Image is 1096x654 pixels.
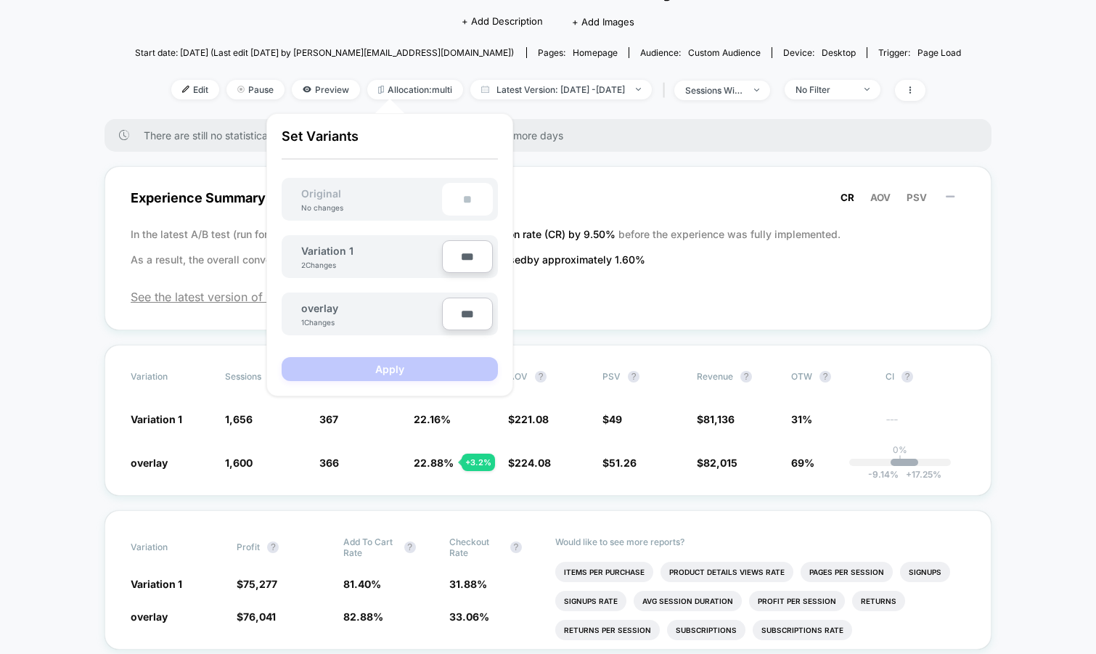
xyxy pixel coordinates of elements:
[901,371,913,383] button: ?
[907,192,927,203] span: PSV
[462,454,495,471] div: + 3.2 %
[893,444,907,455] p: 0%
[282,128,498,160] p: Set Variants
[515,457,551,469] span: 224.08
[301,261,345,269] div: 2 Changes
[661,562,793,582] li: Product Details Views Rate
[131,610,168,623] span: overlay
[131,536,210,558] span: Variation
[609,457,637,469] span: 51.26
[225,457,253,469] span: 1,600
[470,80,652,99] span: Latest Version: [DATE] - [DATE]
[555,536,965,547] p: Would like to see more reports?
[822,47,856,58] span: desktop
[287,187,356,200] span: Original
[301,318,345,327] div: 1 Changes
[237,541,260,552] span: Profit
[900,562,950,582] li: Signups
[508,457,551,469] span: $
[685,85,743,96] div: sessions with impression
[301,302,338,314] span: overlay
[866,191,895,204] button: AOV
[237,86,245,93] img: end
[572,16,634,28] span: + Add Images
[864,88,870,91] img: end
[343,536,397,558] span: Add To Cart Rate
[573,47,618,58] span: homepage
[697,457,737,469] span: $
[753,620,852,640] li: Subscriptions Rate
[449,536,503,558] span: Checkout Rate
[301,245,353,257] span: Variation 1
[237,610,276,623] span: $
[791,457,814,469] span: 69%
[414,413,451,425] span: 22.16 %
[740,371,752,383] button: ?
[640,47,761,58] div: Audience:
[899,469,941,480] span: 17.25 %
[182,86,189,93] img: edit
[462,15,543,29] span: + Add Description
[414,457,454,469] span: 22.88 %
[634,591,742,611] li: Avg Session Duration
[555,591,626,611] li: Signups Rate
[819,371,831,383] button: ?
[688,47,761,58] span: Custom Audience
[131,578,182,590] span: Variation 1
[697,371,733,382] span: Revenue
[602,457,637,469] span: $
[868,469,899,480] span: -9.14 %
[796,84,854,95] div: No Filter
[225,413,253,425] span: 1,656
[754,89,759,91] img: end
[667,620,745,640] li: Subscriptions
[878,47,961,58] div: Trigger:
[267,541,279,553] button: ?
[870,192,891,203] span: AOV
[282,357,498,381] button: Apply
[791,371,871,383] span: OTW
[609,413,622,425] span: 49
[703,457,737,469] span: 82,015
[319,457,339,469] span: 366
[697,413,735,425] span: $
[508,413,549,425] span: $
[538,47,618,58] div: Pages:
[886,371,965,383] span: CI
[237,578,277,590] span: $
[659,80,674,101] span: |
[243,578,277,590] span: 75,277
[772,47,867,58] span: Device:
[171,80,219,99] span: Edit
[131,290,965,304] span: See the latest version of the report
[481,86,489,93] img: calendar
[917,47,961,58] span: Page Load
[367,80,463,99] span: Allocation: multi
[131,181,965,214] span: Experience Summary (Conversion Rate)
[602,413,622,425] span: $
[555,562,653,582] li: Items Per Purchase
[343,578,381,590] span: 81.40 %
[906,469,912,480] span: +
[449,578,487,590] span: 31.88 %
[703,413,735,425] span: 81,136
[319,413,338,425] span: 367
[131,221,965,272] p: In the latest A/B test (run for 36 days), before the experience was fully implemented. As a resul...
[131,413,182,425] span: Variation 1
[852,591,905,611] li: Returns
[292,80,360,99] span: Preview
[343,610,383,623] span: 82.88 %
[225,371,261,382] span: Sessions
[602,371,621,382] span: PSV
[791,413,812,425] span: 31%
[535,371,547,383] button: ?
[886,415,965,426] span: ---
[226,80,285,99] span: Pause
[243,610,276,623] span: 76,041
[131,457,168,469] span: overlay
[628,371,639,383] button: ?
[902,191,931,204] button: PSV
[899,455,901,466] p: |
[555,620,660,640] li: Returns Per Session
[135,47,514,58] span: Start date: [DATE] (Last edit [DATE] by [PERSON_NAME][EMAIL_ADDRESS][DOMAIN_NAME])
